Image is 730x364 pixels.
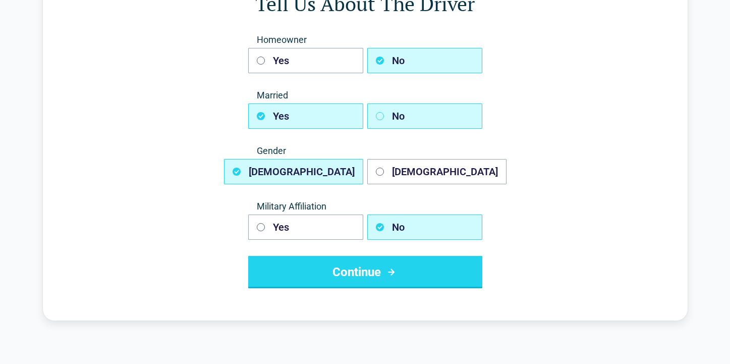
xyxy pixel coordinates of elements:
button: [DEMOGRAPHIC_DATA] [367,159,507,184]
button: No [367,215,482,240]
button: Continue [248,256,482,288]
button: Yes [248,48,363,73]
button: No [367,103,482,129]
button: [DEMOGRAPHIC_DATA] [224,159,363,184]
button: Yes [248,103,363,129]
button: No [367,48,482,73]
span: Gender [248,145,482,157]
button: Yes [248,215,363,240]
span: Homeowner [248,34,482,46]
span: Married [248,89,482,101]
span: Military Affiliation [248,200,482,213]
